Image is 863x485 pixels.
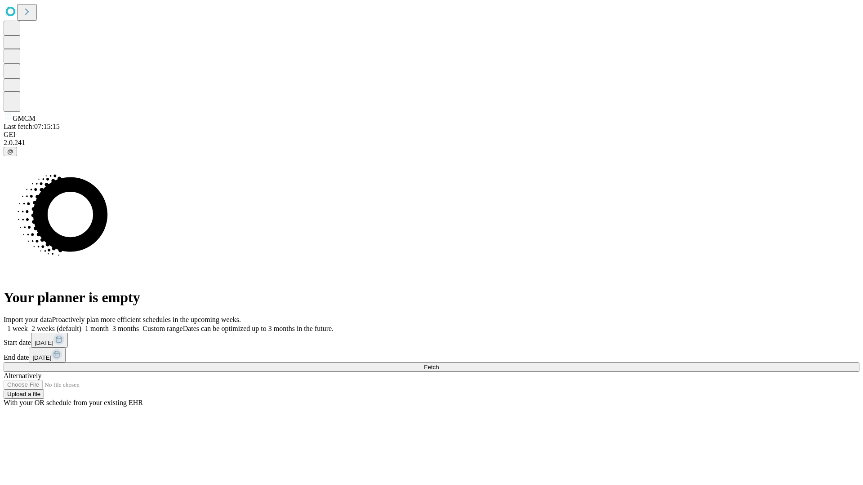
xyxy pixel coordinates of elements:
[142,325,182,332] span: Custom range
[7,325,28,332] span: 1 week
[32,354,51,361] span: [DATE]
[4,348,859,362] div: End date
[4,389,44,399] button: Upload a file
[31,325,81,332] span: 2 weeks (default)
[29,348,66,362] button: [DATE]
[4,131,859,139] div: GEI
[4,362,859,372] button: Fetch
[4,372,41,379] span: Alternatively
[85,325,109,332] span: 1 month
[4,316,52,323] span: Import your data
[112,325,139,332] span: 3 months
[183,325,334,332] span: Dates can be optimized up to 3 months in the future.
[424,364,439,370] span: Fetch
[4,333,859,348] div: Start date
[4,123,60,130] span: Last fetch: 07:15:15
[13,115,36,122] span: GMCM
[7,148,13,155] span: @
[4,289,859,306] h1: Your planner is empty
[31,333,68,348] button: [DATE]
[4,147,17,156] button: @
[4,399,143,406] span: With your OR schedule from your existing EHR
[35,339,53,346] span: [DATE]
[52,316,241,323] span: Proactively plan more efficient schedules in the upcoming weeks.
[4,139,859,147] div: 2.0.241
